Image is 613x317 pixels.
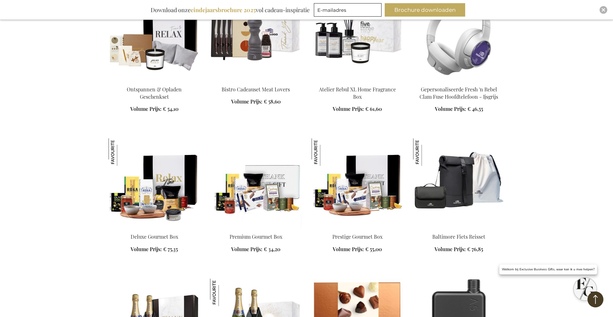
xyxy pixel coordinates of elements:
a: Bistro Cadeauset Meat Lovers [210,78,301,84]
a: Volume Prijs: € 75,35 [131,246,178,253]
a: Volume Prijs: € 54,10 [130,105,178,113]
span: € 75,35 [163,246,178,252]
span: Volume Prijs: [231,246,262,252]
a: Baltimore Bike Travel Set Baltimore Fiets Reisset [413,225,504,231]
img: Prestige Gourmet Box [312,138,403,228]
a: Baltimore Fiets Reisset [432,233,485,240]
input: E-mailadres [314,3,382,17]
img: Baltimore Fiets Reisset [413,138,441,166]
a: Volume Prijs: € 76,85 [435,246,483,253]
a: Premium Gourmet Box [210,225,301,231]
a: Volume Prijs: € 34,20 [231,246,280,253]
a: Atelier Rebul XL Home Fragrance Box Atelier Rebul XL Home Fragrance Box [312,78,403,84]
img: Close [602,8,605,12]
span: Volume Prijs: [435,105,466,112]
a: Prestige Gourmet Box Prestige Gourmet Box [312,225,403,231]
b: eindejaarsbrochure 2025 [191,6,256,14]
span: € 76,85 [467,246,483,252]
button: Brochure downloaden [385,3,465,17]
img: Premium Gourmet Box [210,138,301,228]
a: Volume Prijs: € 55,00 [333,246,382,253]
span: € 55,00 [365,246,382,252]
a: Volume Prijs: € 46,55 [435,105,483,113]
img: Baltimore Bike Travel Set [413,138,504,228]
img: Deluxe Gourmet Box [109,138,136,166]
a: Personalised Fresh 'n Rebel Clam Fuse Headphone - Ice Grey [413,78,504,84]
a: Prestige Gourmet Box [332,233,382,240]
a: Relax & Recharge Gift Set [109,78,200,84]
a: Bistro Cadeauset Meat Lovers [222,86,290,93]
a: Atelier Rebul XL Home Fragrance Box [319,86,396,100]
span: € 34,20 [264,246,280,252]
span: Volume Prijs: [333,246,364,252]
a: Deluxe Gourmet Box [131,233,178,240]
span: Volume Prijs: [130,105,162,112]
span: € 61,60 [365,105,382,112]
a: Volume Prijs: € 58,60 [231,98,281,105]
img: Peugeot Champagne Pommery Set [210,279,238,306]
span: Volume Prijs: [131,246,162,252]
img: ARCA-20055 [109,138,200,228]
div: Download onze vol cadeau-inspiratie [148,3,313,17]
span: Volume Prijs: [435,246,466,252]
span: Volume Prijs: [231,98,262,105]
form: marketing offers and promotions [314,3,383,19]
a: ARCA-20055 Deluxe Gourmet Box [109,225,200,231]
div: Close [600,6,607,14]
a: Premium Gourmet Box [230,233,282,240]
span: € 54,10 [163,105,178,112]
a: Ontspannen & Opladen Geschenkset [127,86,182,100]
span: Volume Prijs: [333,105,364,112]
a: Volume Prijs: € 61,60 [333,105,382,113]
a: Gepersonaliseerde Fresh 'n Rebel Clam Fuse Hoofdtelefoon - Ijsgrijs [420,86,498,100]
span: € 58,60 [264,98,281,105]
img: Prestige Gourmet Box [312,138,339,166]
span: € 46,55 [467,105,483,112]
